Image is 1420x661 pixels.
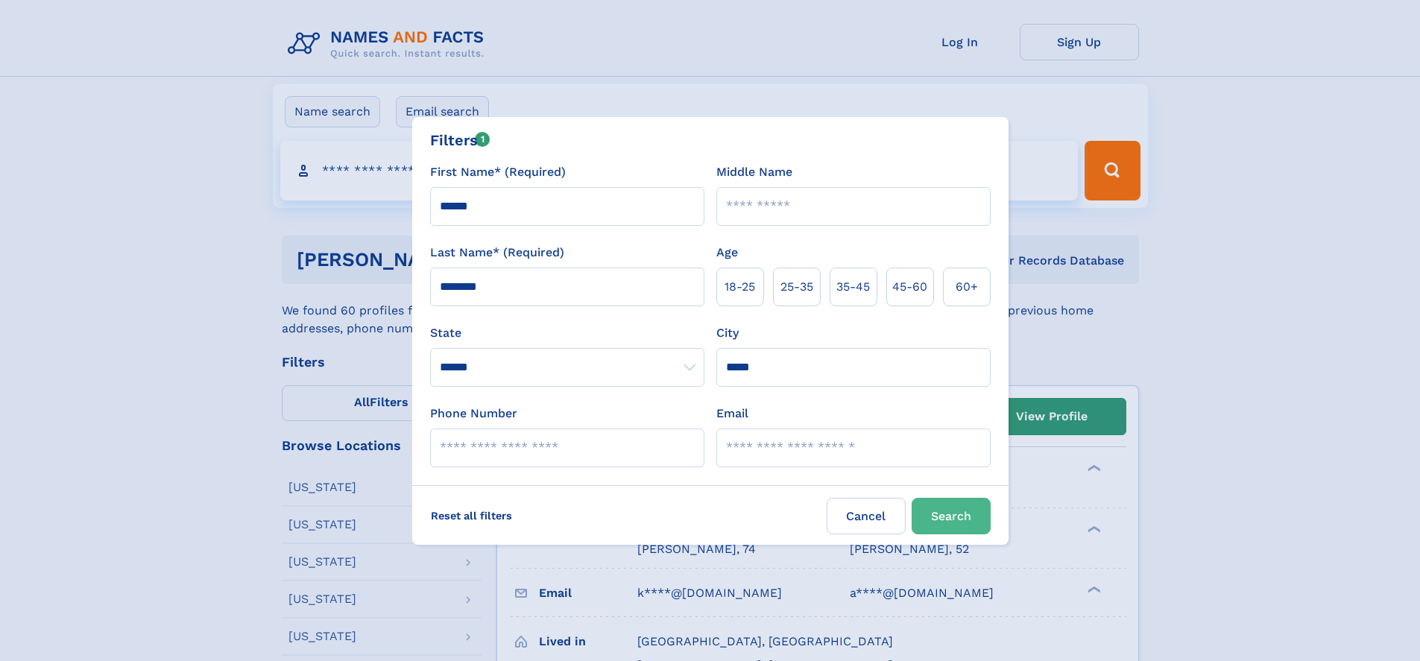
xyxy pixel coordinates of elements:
[430,405,517,423] label: Phone Number
[725,278,755,296] span: 18‑25
[430,163,566,181] label: First Name* (Required)
[836,278,870,296] span: 35‑45
[912,498,991,534] button: Search
[421,498,522,534] label: Reset all filters
[892,278,927,296] span: 45‑60
[430,244,564,262] label: Last Name* (Required)
[716,163,792,181] label: Middle Name
[716,244,738,262] label: Age
[827,498,906,534] label: Cancel
[430,324,704,342] label: State
[956,278,978,296] span: 60+
[716,405,748,423] label: Email
[780,278,813,296] span: 25‑35
[716,324,739,342] label: City
[430,129,490,151] div: Filters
